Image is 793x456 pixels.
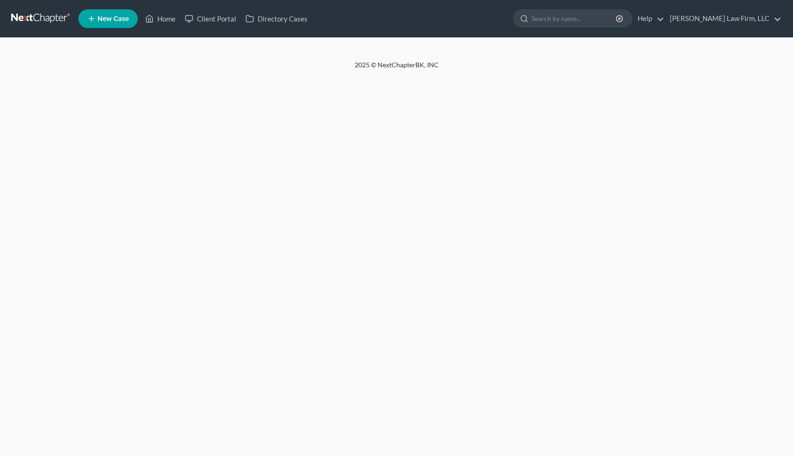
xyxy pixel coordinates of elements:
a: Home [140,10,180,27]
input: Search by name... [532,10,617,27]
a: Client Portal [180,10,241,27]
span: New Case [98,15,129,22]
a: Directory Cases [241,10,312,27]
a: [PERSON_NAME] Law Firm, LLC [665,10,781,27]
div: 2025 © NextChapterBK, INC [131,60,663,77]
a: Help [633,10,664,27]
